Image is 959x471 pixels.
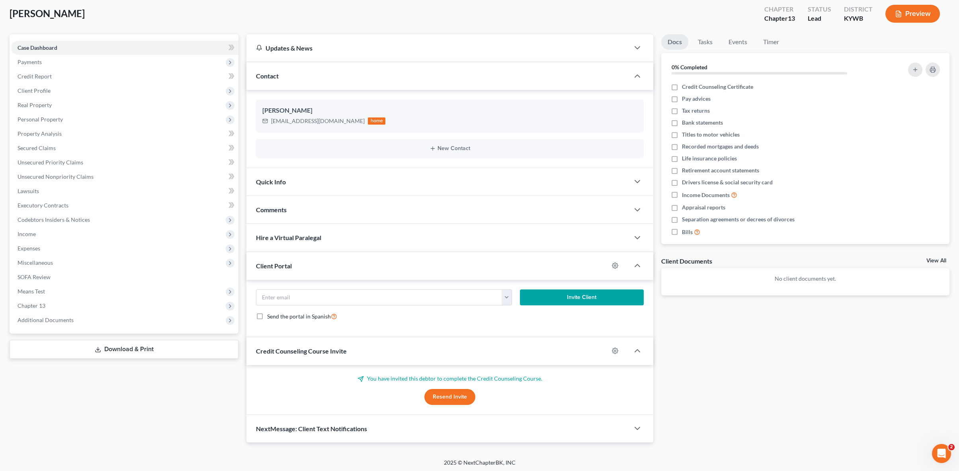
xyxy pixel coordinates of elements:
span: Bank statements [682,119,723,127]
span: NextMessage: Client Text Notifications [256,425,367,432]
span: Lawsuits [18,188,39,194]
a: Unsecured Nonpriority Claims [11,170,238,184]
span: Expenses [18,245,40,252]
span: Means Test [18,288,45,295]
span: Credit Report [18,73,52,80]
span: Income Documents [682,191,730,199]
div: Status [808,5,831,14]
span: Credit Counseling Course Invite [256,347,347,355]
a: View All [926,258,946,264]
span: Contact [256,72,279,80]
span: Client Profile [18,87,51,94]
span: SOFA Review [18,274,51,280]
span: Client Portal [256,262,292,270]
span: Property Analysis [18,130,62,137]
span: Miscellaneous [18,259,53,266]
input: Enter email [256,290,502,305]
span: Titles to motor vehicles [682,131,740,139]
span: 2 [948,444,955,450]
span: Credit Counseling Certificate [682,83,753,91]
button: Invite Client [520,289,644,305]
span: Drivers license & social security card [682,178,773,186]
span: Secured Claims [18,145,56,151]
span: Appraisal reports [682,203,725,211]
p: No client documents yet. [668,275,943,283]
span: Codebtors Insiders & Notices [18,216,90,223]
a: Tasks [691,34,719,50]
span: Tax returns [682,107,710,115]
div: Chapter [764,5,795,14]
a: Property Analysis [11,127,238,141]
span: Unsecured Nonpriority Claims [18,173,94,180]
div: District [844,5,873,14]
a: Secured Claims [11,141,238,155]
a: Events [722,34,754,50]
span: Income [18,231,36,237]
span: Chapter 13 [18,302,45,309]
a: Docs [661,34,688,50]
div: [PERSON_NAME] [262,106,637,115]
span: Hire a Virtual Paralegal [256,234,321,241]
span: Send the portal in Spanish [267,313,331,320]
a: Credit Report [11,69,238,84]
a: Download & Print [10,340,238,359]
span: 13 [788,14,795,22]
span: Retirement account statements [682,166,759,174]
a: Unsecured Priority Claims [11,155,238,170]
span: Separation agreements or decrees of divorces [682,215,795,223]
span: Personal Property [18,116,63,123]
span: Life insurance policies [682,154,737,162]
span: Real Property [18,102,52,108]
button: Preview [885,5,940,23]
button: Resend Invite [424,389,475,405]
div: Updates & News [256,44,620,52]
div: Lead [808,14,831,23]
strong: 0% Completed [672,64,707,70]
span: Unsecured Priority Claims [18,159,83,166]
a: Lawsuits [11,184,238,198]
p: You have invited this debtor to complete the Credit Counseling Course. [256,375,644,383]
div: Chapter [764,14,795,23]
a: Case Dashboard [11,41,238,55]
button: New Contact [262,145,637,152]
a: SOFA Review [11,270,238,284]
span: [PERSON_NAME] [10,8,85,19]
span: Payments [18,59,42,65]
span: Additional Documents [18,317,74,323]
div: [EMAIL_ADDRESS][DOMAIN_NAME] [271,117,365,125]
span: Recorded mortgages and deeds [682,143,759,150]
a: Timer [757,34,785,50]
div: Client Documents [661,257,712,265]
iframe: Intercom live chat [932,444,951,463]
div: KYWB [844,14,873,23]
div: home [368,117,385,125]
span: Quick Info [256,178,286,186]
span: Bills [682,228,693,236]
a: Executory Contracts [11,198,238,213]
span: Executory Contracts [18,202,68,209]
span: Comments [256,206,287,213]
span: Case Dashboard [18,44,57,51]
span: Pay advices [682,95,711,103]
